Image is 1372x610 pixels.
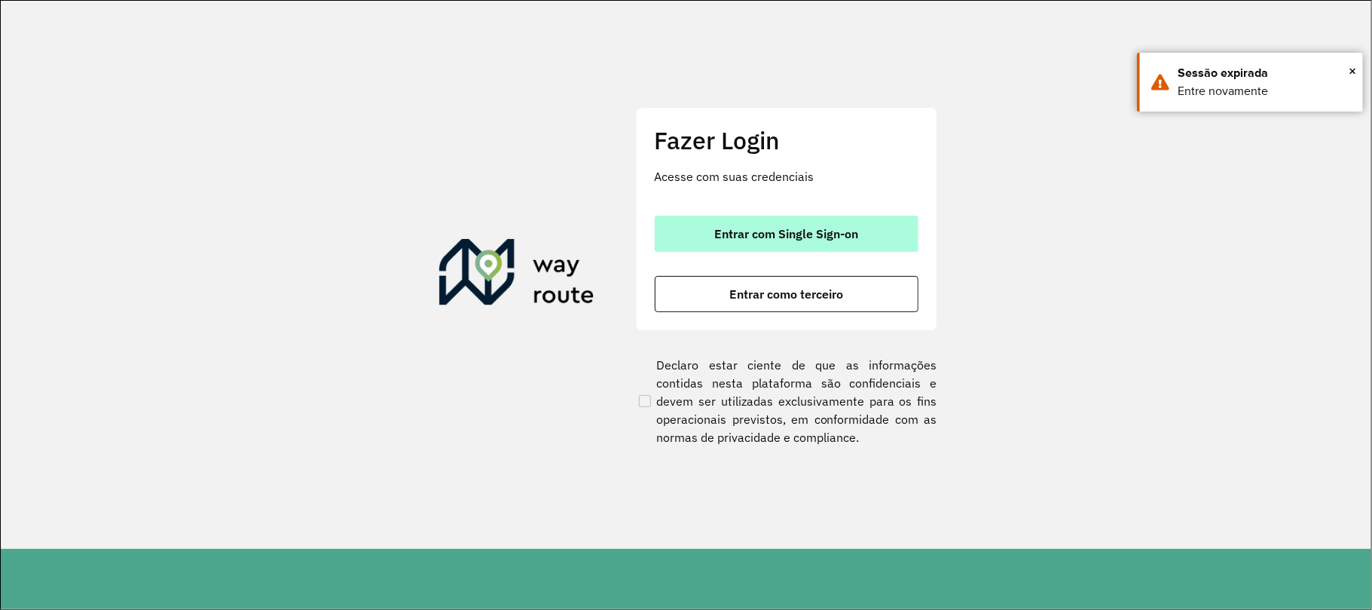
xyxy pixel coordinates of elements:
label: Declaro estar ciente de que as informações contidas nesta plataforma são confidenciais e devem se... [636,356,937,446]
span: × [1349,60,1356,82]
div: Sessão expirada [1178,64,1352,82]
img: Roteirizador AmbevTech [439,239,594,311]
h2: Fazer Login [655,126,918,155]
span: Entrar como terceiro [729,288,843,300]
div: Entre novamente [1178,82,1352,100]
button: button [655,276,918,312]
button: Close [1349,60,1356,82]
span: Entrar com Single Sign-on [714,228,858,240]
button: button [655,216,918,252]
p: Acesse com suas credenciais [655,167,918,185]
